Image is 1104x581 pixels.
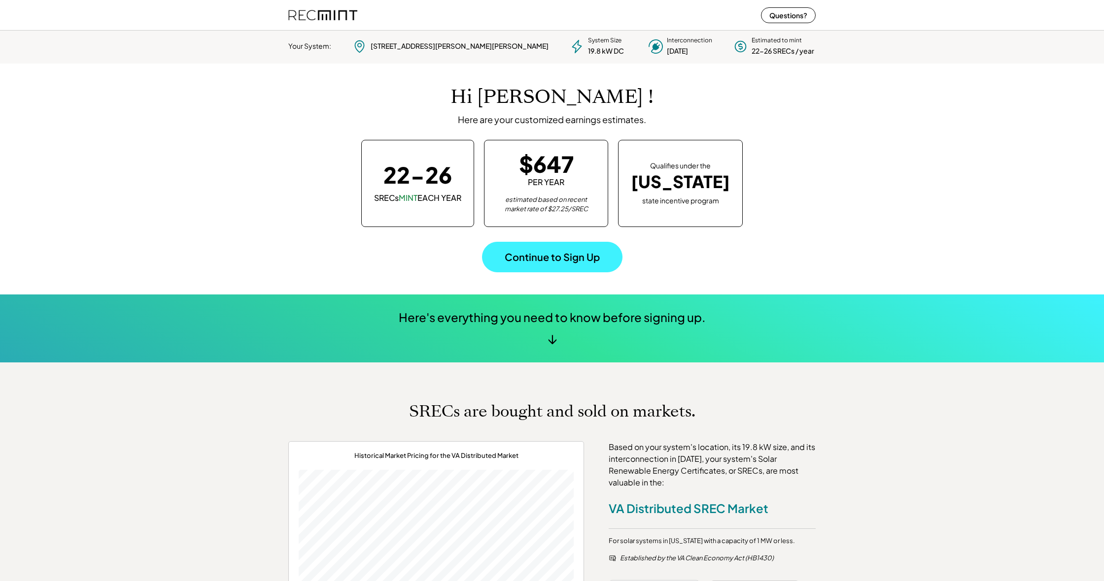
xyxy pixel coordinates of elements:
[588,46,624,56] div: 19.8 kW DC
[288,41,331,51] div: Your System:
[609,501,768,516] div: VA Distributed SREC Market
[383,163,452,186] div: 22-26
[519,153,574,175] div: $647
[631,172,730,192] div: [US_STATE]
[609,441,816,488] div: Based on your system's location, its 19.8 kW size, and its interconnection in [DATE], your system...
[371,41,549,51] div: [STREET_ADDRESS][PERSON_NAME][PERSON_NAME]
[409,402,695,421] h1: SRECs are bought and sold on markets.
[650,161,711,171] div: Qualifies under the
[761,7,816,23] button: Questions?
[620,553,816,563] div: Established by the VA Clean Economy Act (HB1430)
[528,177,564,188] div: PER YEAR
[642,194,719,206] div: state incentive program
[497,195,595,214] div: estimated based on recent market rate of $27.25/SREC
[667,46,688,56] div: [DATE]
[354,452,518,460] div: Historical Market Pricing for the VA Distributed Market
[752,46,814,56] div: 22-26 SRECs / year
[288,2,357,28] img: recmint-logotype%403x%20%281%29.jpeg
[399,193,417,203] font: MINT
[752,36,802,45] div: Estimated to mint
[399,309,706,326] div: Here's everything you need to know before signing up.
[482,242,622,272] button: Continue to Sign Up
[458,114,646,125] div: Here are your customized earnings estimates.
[588,36,621,45] div: System Size
[374,193,461,203] div: SRECs EACH YEAR
[609,536,795,546] div: For solar systems in [US_STATE] with a capacity of 1 MW or less.
[450,86,654,109] h1: Hi [PERSON_NAME] !
[667,36,712,45] div: Interconnection
[548,331,557,346] div: ↓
